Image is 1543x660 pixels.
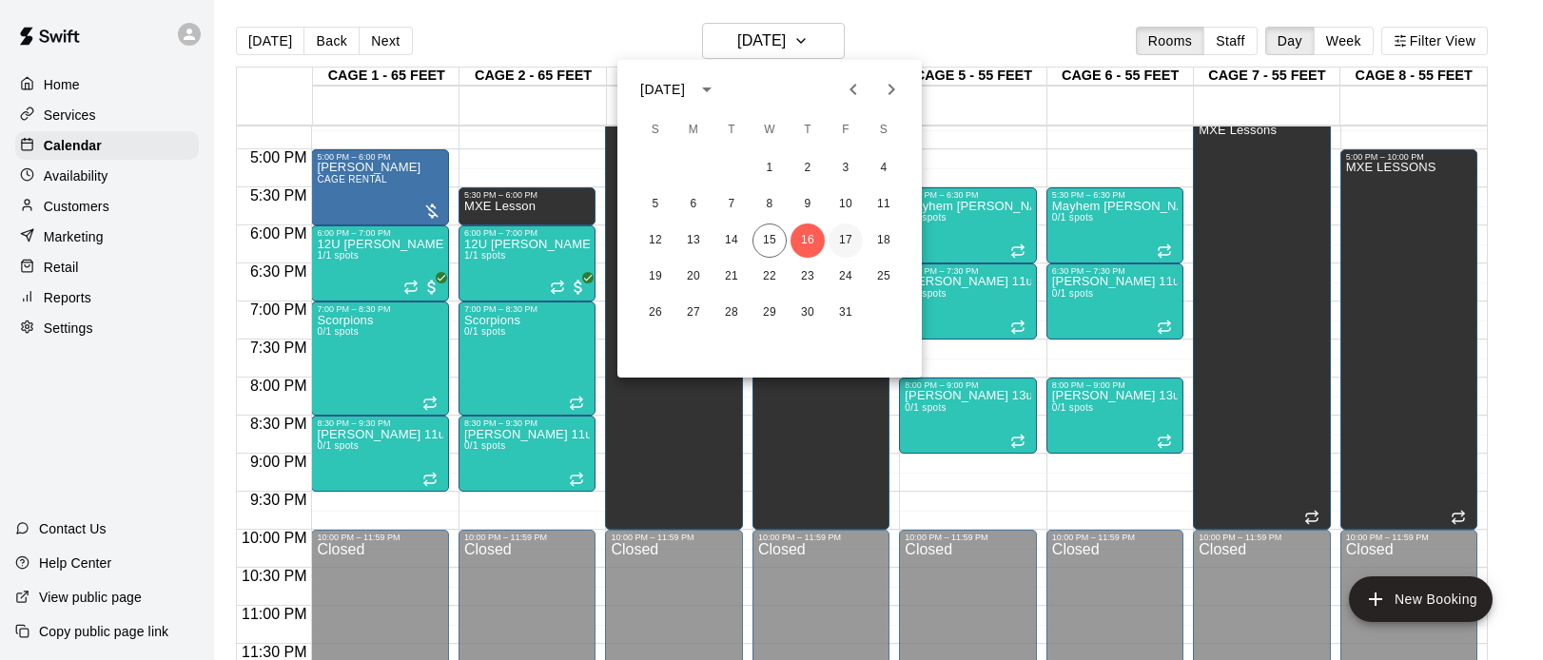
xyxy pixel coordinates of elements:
[752,260,787,294] button: 22
[638,187,673,222] button: 5
[714,223,749,258] button: 14
[829,260,863,294] button: 24
[791,223,825,258] button: 16
[676,187,711,222] button: 6
[640,80,685,100] div: [DATE]
[867,151,901,185] button: 4
[867,260,901,294] button: 25
[791,260,825,294] button: 23
[829,296,863,330] button: 31
[752,111,787,149] span: Wednesday
[638,296,673,330] button: 26
[791,187,825,222] button: 9
[638,223,673,258] button: 12
[834,70,872,108] button: Previous month
[752,151,787,185] button: 1
[714,187,749,222] button: 7
[714,296,749,330] button: 28
[638,260,673,294] button: 19
[714,111,749,149] span: Tuesday
[691,73,723,106] button: calendar view is open, switch to year view
[752,296,787,330] button: 29
[872,70,910,108] button: Next month
[867,111,901,149] span: Saturday
[676,260,711,294] button: 20
[867,223,901,258] button: 18
[829,111,863,149] span: Friday
[829,151,863,185] button: 3
[676,296,711,330] button: 27
[752,187,787,222] button: 8
[829,187,863,222] button: 10
[676,223,711,258] button: 13
[791,296,825,330] button: 30
[714,260,749,294] button: 21
[676,111,711,149] span: Monday
[638,111,673,149] span: Sunday
[791,111,825,149] span: Thursday
[867,187,901,222] button: 11
[752,223,787,258] button: 15
[791,151,825,185] button: 2
[829,223,863,258] button: 17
